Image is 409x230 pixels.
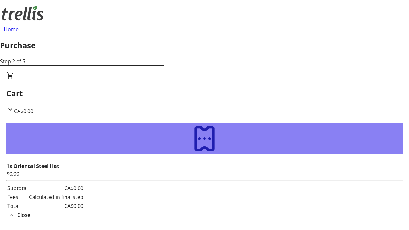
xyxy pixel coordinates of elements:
strong: 1x Oriental Steel Hat [6,163,59,170]
td: CA$0.00 [29,202,84,210]
td: CA$0.00 [29,184,84,192]
span: CA$0.00 [14,108,33,115]
td: Subtotal [7,184,28,192]
h2: Cart [6,88,403,99]
div: CartCA$0.00 [6,72,403,115]
td: Calculated in final step [29,193,84,201]
div: $0.00 [6,170,403,178]
td: Total [7,202,28,210]
span: Close [17,211,30,219]
button: Close [6,211,33,219]
div: CartCA$0.00 [6,115,403,219]
td: Fees [7,193,28,201]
